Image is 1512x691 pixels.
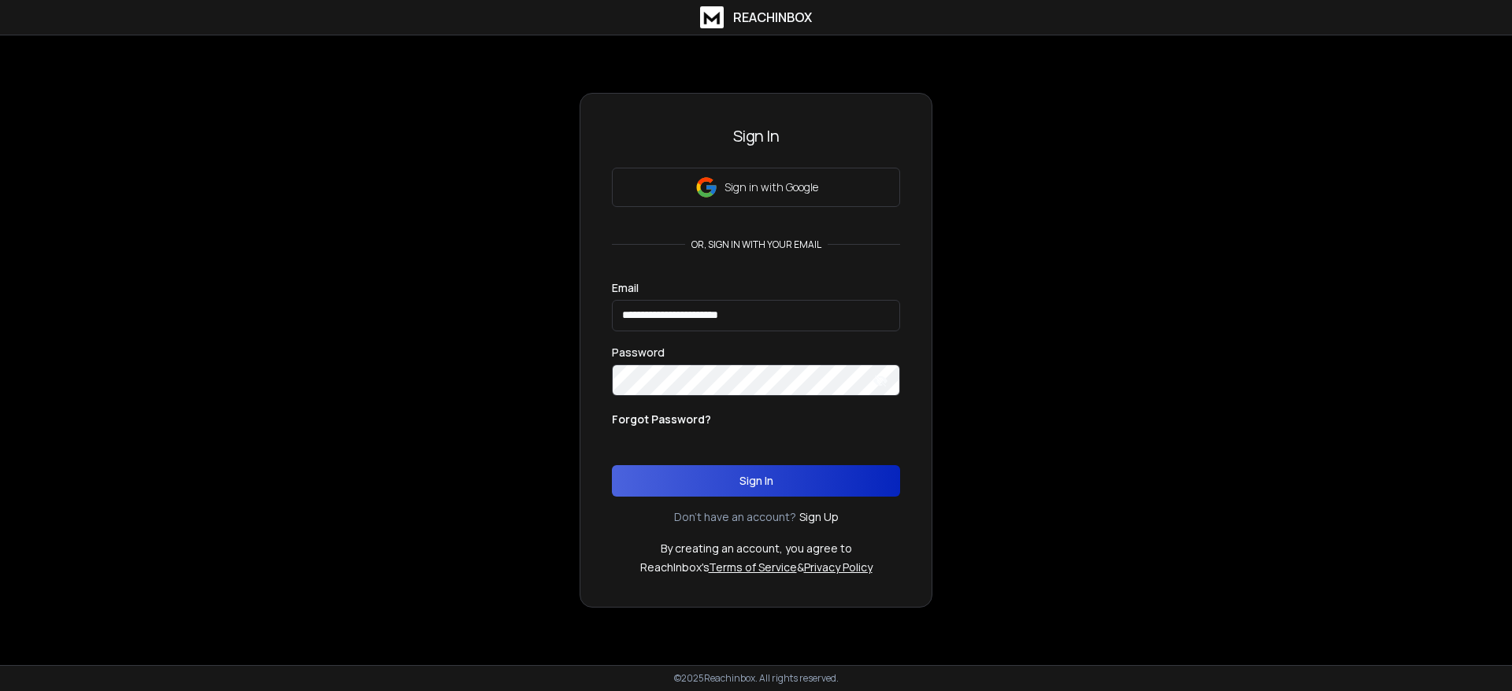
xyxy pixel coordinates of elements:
p: ReachInbox's & [640,560,873,575]
a: Terms of Service [709,560,797,575]
p: © 2025 Reachinbox. All rights reserved. [674,672,839,685]
p: Sign in with Google [724,179,818,195]
p: Don't have an account? [674,509,796,525]
label: Email [612,283,639,294]
h3: Sign In [612,125,900,147]
p: Forgot Password? [612,412,711,427]
a: Privacy Policy [804,560,873,575]
button: Sign in with Google [612,168,900,207]
p: By creating an account, you agree to [661,541,852,556]
label: Password [612,347,665,358]
button: Sign In [612,465,900,497]
p: or, sign in with your email [685,238,828,251]
img: logo [700,6,724,28]
h1: ReachInbox [733,8,812,27]
a: Sign Up [799,509,839,525]
a: ReachInbox [700,6,812,28]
